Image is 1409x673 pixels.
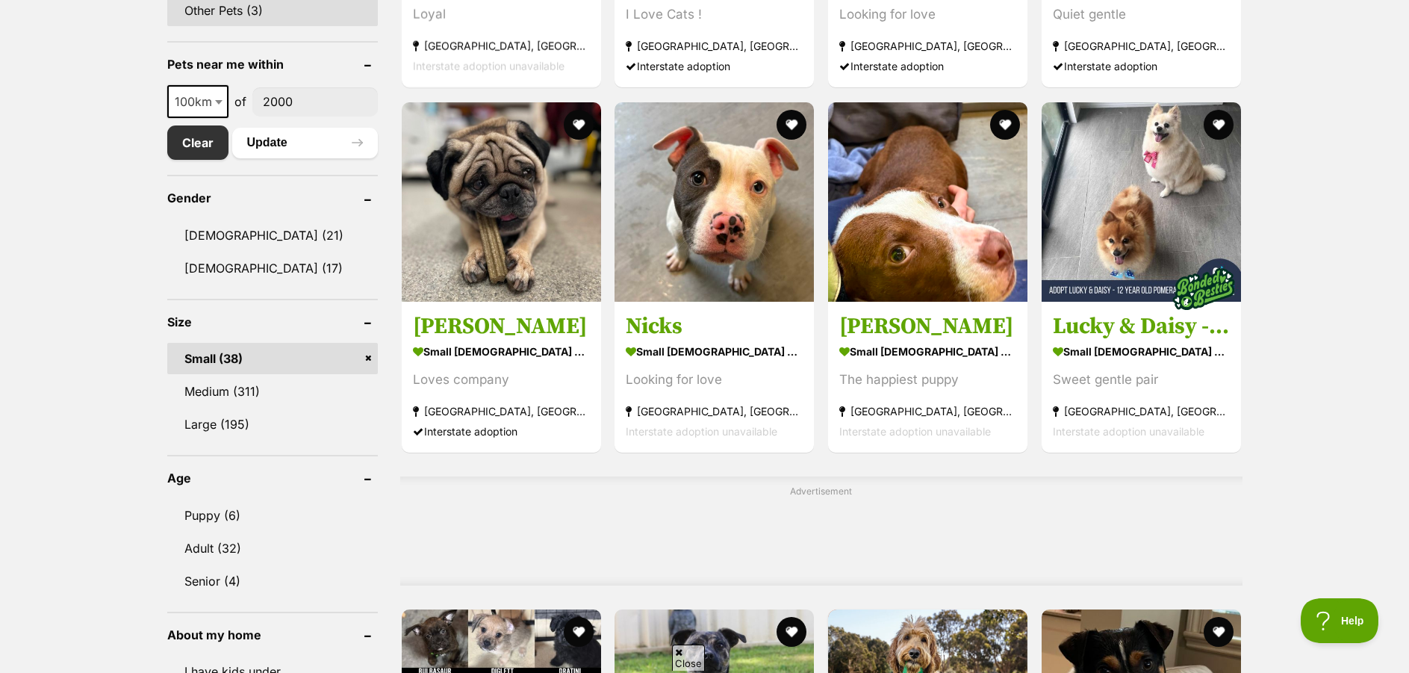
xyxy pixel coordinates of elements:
div: The happiest puppy [839,370,1016,390]
img: Sir Slug - Pug Dog [402,102,601,302]
a: Large (195) [167,409,378,440]
div: Looking for love [839,5,1016,25]
img: Lucky & Daisy - 12 Year Old Pomeranians - Pomeranian Dog [1042,102,1241,302]
a: Adult (32) [167,533,378,564]
header: Gender [167,191,378,205]
strong: [GEOGRAPHIC_DATA], [GEOGRAPHIC_DATA] [839,37,1016,57]
div: Advertisement [400,477,1242,586]
span: Close [672,645,705,671]
h3: [PERSON_NAME] [413,312,590,341]
button: favourite [777,617,806,647]
strong: [GEOGRAPHIC_DATA], [GEOGRAPHIC_DATA] [626,37,803,57]
span: Interstate adoption unavailable [626,425,777,438]
img: bonded besties [1166,252,1241,326]
header: Age [167,471,378,485]
h3: Lucky & Daisy - [DEMOGRAPHIC_DATA] Pomeranians [1053,312,1230,341]
div: Quiet gentle [1053,5,1230,25]
strong: [GEOGRAPHIC_DATA], [GEOGRAPHIC_DATA] [413,401,590,421]
button: favourite [777,110,806,140]
span: 100km [169,91,227,112]
strong: [GEOGRAPHIC_DATA], [GEOGRAPHIC_DATA] [1053,37,1230,57]
div: Sweet gentle pair [1053,370,1230,390]
a: Medium (311) [167,376,378,407]
h3: Nicks [626,312,803,341]
a: [PERSON_NAME] small [DEMOGRAPHIC_DATA] Dog The happiest puppy [GEOGRAPHIC_DATA], [GEOGRAPHIC_DATA... [828,301,1027,453]
div: Interstate adoption [413,421,590,441]
img: Nicks - American Staffordshire Terrier Dog [615,102,814,302]
span: of [234,93,246,111]
strong: small [DEMOGRAPHIC_DATA] Dog [413,341,590,362]
div: Loves company [413,370,590,390]
div: Interstate adoption [626,57,803,77]
a: Senior (4) [167,565,378,597]
button: favourite [990,110,1020,140]
header: Pets near me within [167,58,378,71]
div: Interstate adoption [839,57,1016,77]
strong: [GEOGRAPHIC_DATA], [GEOGRAPHIC_DATA] [413,37,590,57]
strong: small [DEMOGRAPHIC_DATA] Dog [626,341,803,362]
div: I Love Cats ! [626,5,803,25]
a: [DEMOGRAPHIC_DATA] (21) [167,220,378,251]
strong: small [DEMOGRAPHIC_DATA] Dog [1053,341,1230,362]
span: Interstate adoption unavailable [413,61,564,73]
strong: [GEOGRAPHIC_DATA], [GEOGRAPHIC_DATA] [1053,401,1230,421]
button: favourite [563,617,593,647]
a: Clear [167,125,228,160]
span: Interstate adoption unavailable [1053,425,1204,438]
iframe: Help Scout Beacon - Open [1301,598,1379,643]
a: [DEMOGRAPHIC_DATA] (17) [167,252,378,284]
header: Size [167,315,378,329]
input: postcode [252,87,378,116]
a: Puppy (6) [167,500,378,531]
a: Small (38) [167,343,378,374]
div: Loyal [413,5,590,25]
a: Lucky & Daisy - [DEMOGRAPHIC_DATA] Pomeranians small [DEMOGRAPHIC_DATA] Dog Sweet gentle pair [GE... [1042,301,1241,453]
strong: [GEOGRAPHIC_DATA], [GEOGRAPHIC_DATA] [626,401,803,421]
h3: [PERSON_NAME] [839,312,1016,341]
span: Interstate adoption unavailable [839,425,991,438]
button: Update [232,128,378,158]
button: favourite [563,110,593,140]
a: Nicks small [DEMOGRAPHIC_DATA] Dog Looking for love [GEOGRAPHIC_DATA], [GEOGRAPHIC_DATA] Intersta... [615,301,814,453]
button: favourite [1204,110,1234,140]
button: favourite [1204,617,1234,647]
span: 100km [167,85,228,118]
a: [PERSON_NAME] small [DEMOGRAPHIC_DATA] Dog Loves company [GEOGRAPHIC_DATA], [GEOGRAPHIC_DATA] Int... [402,301,601,453]
strong: small [DEMOGRAPHIC_DATA] Dog [839,341,1016,362]
div: Interstate adoption [1053,57,1230,77]
img: Sid Vicious - American Staffordshire Terrier Dog [828,102,1027,302]
div: Looking for love [626,370,803,390]
header: About my home [167,628,378,642]
strong: [GEOGRAPHIC_DATA], [GEOGRAPHIC_DATA] [839,401,1016,421]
